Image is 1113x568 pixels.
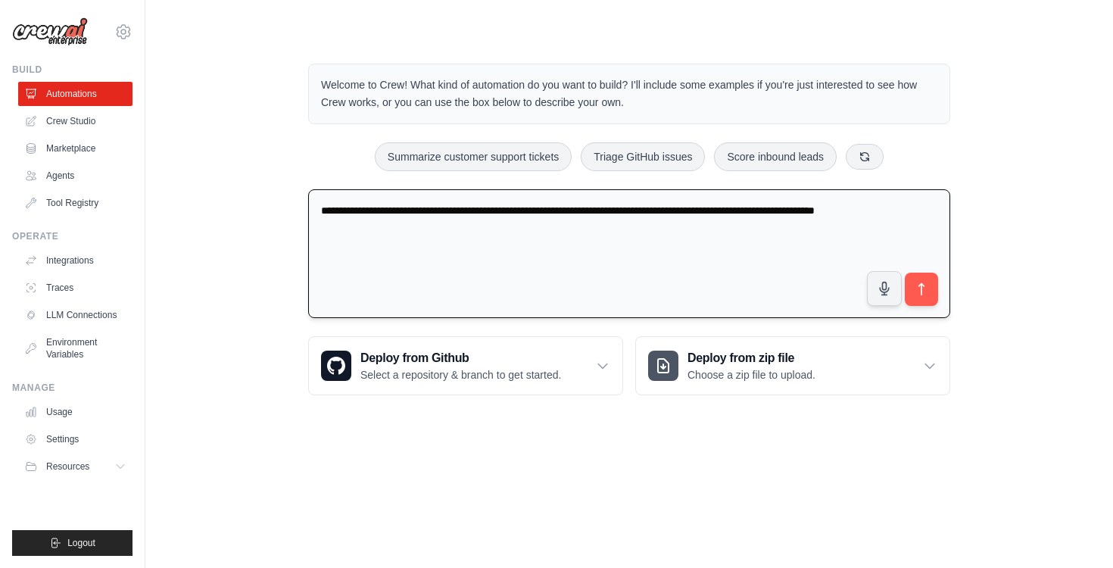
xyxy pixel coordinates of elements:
[46,460,89,473] span: Resources
[687,349,815,367] h3: Deploy from zip file
[1037,495,1113,568] iframe: Chat Widget
[12,64,132,76] div: Build
[714,142,837,171] button: Score inbound leads
[18,109,132,133] a: Crew Studio
[18,191,132,215] a: Tool Registry
[360,367,561,382] p: Select a repository & branch to get started.
[18,400,132,424] a: Usage
[18,164,132,188] a: Agents
[18,330,132,367] a: Environment Variables
[12,17,88,46] img: Logo
[360,349,561,367] h3: Deploy from Github
[18,454,132,479] button: Resources
[18,82,132,106] a: Automations
[67,537,95,549] span: Logout
[18,303,132,327] a: LLM Connections
[321,76,937,111] p: Welcome to Crew! What kind of automation do you want to build? I'll include some examples if you'...
[12,230,132,242] div: Operate
[581,142,705,171] button: Triage GitHub issues
[18,427,132,451] a: Settings
[687,367,815,382] p: Choose a zip file to upload.
[18,248,132,273] a: Integrations
[12,382,132,394] div: Manage
[18,136,132,161] a: Marketplace
[375,142,572,171] button: Summarize customer support tickets
[12,530,132,556] button: Logout
[18,276,132,300] a: Traces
